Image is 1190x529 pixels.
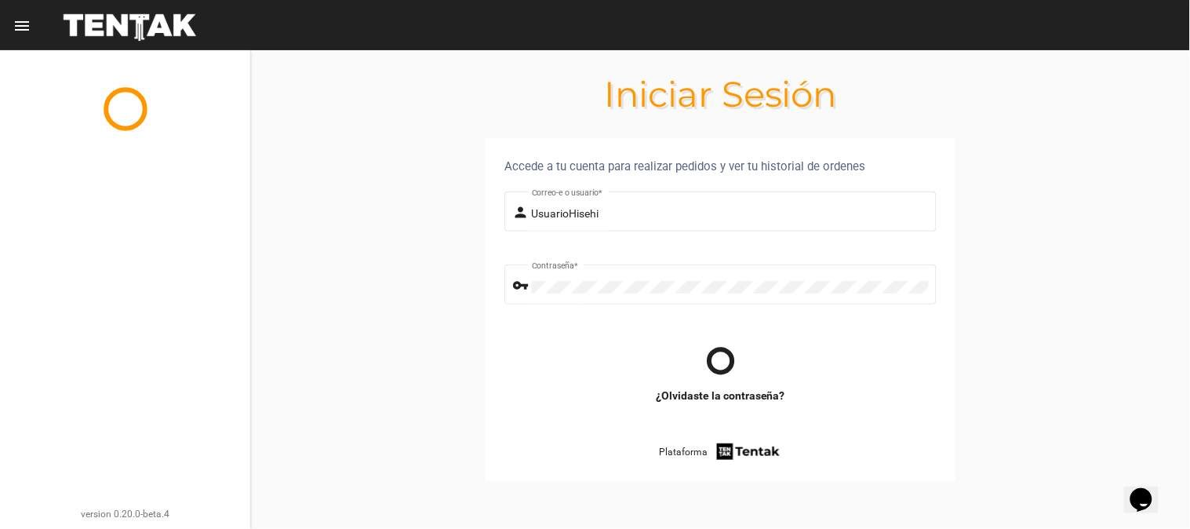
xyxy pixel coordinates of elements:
[715,441,782,462] img: tentak-firm.png
[504,157,937,176] div: Accede a tu cuenta para realizar pedidos y ver tu historial de ordenes
[659,444,708,460] span: Plataforma
[13,506,238,522] div: version 0.20.0-beta.4
[656,388,785,403] a: ¿Olvidaste la contraseña?
[513,276,532,295] mat-icon: vpn_key
[659,441,782,462] a: Plataforma
[251,82,1190,107] h1: Iniciar Sesión
[513,203,532,222] mat-icon: person
[13,16,31,35] mat-icon: menu
[1124,466,1174,513] iframe: chat widget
